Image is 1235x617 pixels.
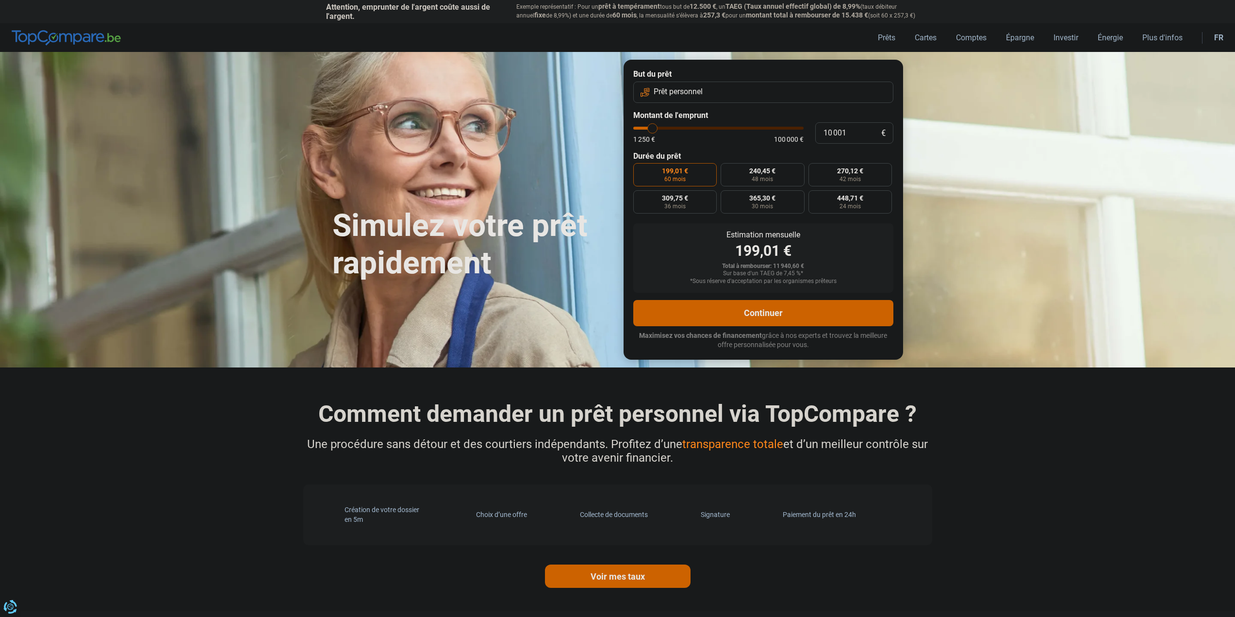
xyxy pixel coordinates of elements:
label: But du prêt [633,69,893,79]
div: Collecte de documents [580,510,659,520]
span: 42 mois [840,176,861,182]
img: TopCompare [12,30,121,46]
div: Choix d’une offre [476,510,539,520]
h2: Comment demander un prêt personnel via TopCompare ? [303,400,932,427]
a: Comptes [950,23,1000,52]
div: Estimation mensuelle [641,231,886,239]
label: Durée du prêt [633,151,893,161]
div: 199,01 € [641,244,886,258]
span: 1 250 € [633,136,655,143]
a: Cartes [909,23,950,52]
span: montant total à rembourser de 15.438 € [746,11,868,19]
a: Voir mes taux [545,565,691,588]
span: prêt à tempérament [598,2,660,10]
button: Prêt personnel [633,82,893,103]
span: 12.500 € [690,2,716,10]
span: 24 mois [840,203,861,209]
span: 199,01 € [662,167,688,174]
span: 365,30 € [749,195,775,201]
div: Création de votre dossier en 5m [345,505,435,524]
button: Continuer [633,300,893,326]
span: transparence totale [682,437,783,451]
span: 448,71 € [837,195,863,201]
a: fr [1208,23,1229,52]
span: 60 mois [612,11,637,19]
span: € [881,129,886,137]
span: 30 mois [752,203,773,209]
span: Prêt personnel [654,86,703,97]
span: TAEG (Taux annuel effectif global) de 8,99% [725,2,860,10]
div: Une procédure sans détour et des courtiers indépendants. Profitez d’une et d’un meilleur contrôle... [303,437,932,466]
p: grâce à nos experts et trouvez la meilleure offre personnalisée pour vous. [633,331,893,350]
a: Plus d'infos [1136,23,1196,52]
span: 60 mois [664,176,686,182]
span: 36 mois [664,203,686,209]
span: 257,3 € [703,11,725,19]
span: 100 000 € [774,136,804,143]
p: Attention, emprunter de l'argent coûte aussi de l'argent. [303,2,505,21]
span: 309,75 € [662,195,688,201]
div: Paiement du prêt en 24h [783,510,856,520]
div: Sur base d'un TAEG de 7,45 %* [641,270,886,277]
span: 270,12 € [837,167,863,174]
a: Énergie [1092,23,1136,52]
p: Exemple représentatif : Pour un tous but de , un (taux débiteur annuel de 8,99%) et une durée de ... [516,2,932,20]
a: Investir [1048,23,1092,52]
span: 240,45 € [749,167,775,174]
h1: Simulez votre prêt rapidement [332,207,612,282]
span: fixe [534,11,546,19]
a: Épargne [1000,23,1048,52]
span: Maximisez vos chances de financement [639,332,762,339]
span: 48 mois [752,176,773,182]
div: *Sous réserve d'acceptation par les organismes prêteurs [641,278,886,285]
a: Prêts [872,23,909,52]
div: Total à rembourser: 11 940,60 € [641,263,886,270]
label: Montant de l'emprunt [633,111,893,120]
div: Signature [701,510,741,520]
